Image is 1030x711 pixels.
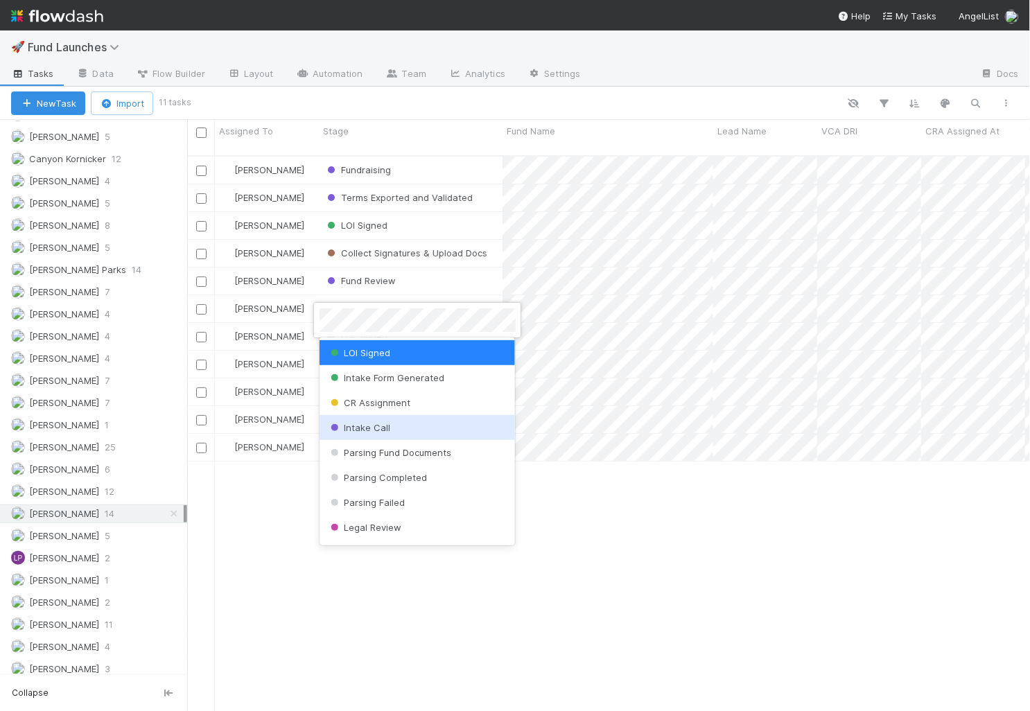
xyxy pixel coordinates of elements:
[328,472,428,483] span: Parsing Completed
[328,422,391,433] span: Intake Call
[328,347,391,358] span: LOI Signed
[328,447,452,458] span: Parsing Fund Documents
[328,372,445,383] span: Intake Form Generated
[328,397,411,408] span: CR Assignment
[328,522,402,533] span: Legal Review
[328,497,405,508] span: Parsing Failed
